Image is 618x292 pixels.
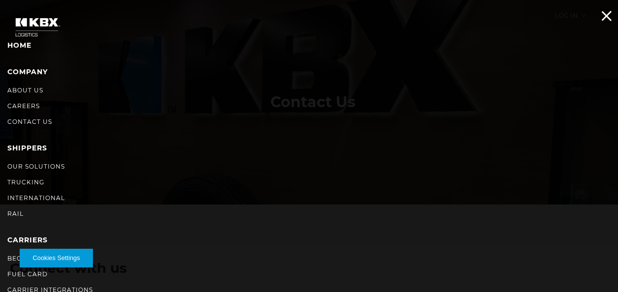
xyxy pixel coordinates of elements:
a: RAIL [7,210,24,217]
a: Contact Us [7,118,52,125]
a: International [7,194,65,202]
button: Cookies Settings [20,249,93,267]
a: Company [7,67,48,76]
a: SHIPPERS [7,144,47,152]
a: Careers [7,102,40,110]
a: Fuel Card [7,270,48,278]
a: Trucking [7,178,44,186]
a: Our Solutions [7,163,65,170]
a: Carriers [7,235,48,244]
img: kbx logo [7,10,66,45]
a: Become a Carrier [7,255,78,262]
a: About Us [7,87,43,94]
